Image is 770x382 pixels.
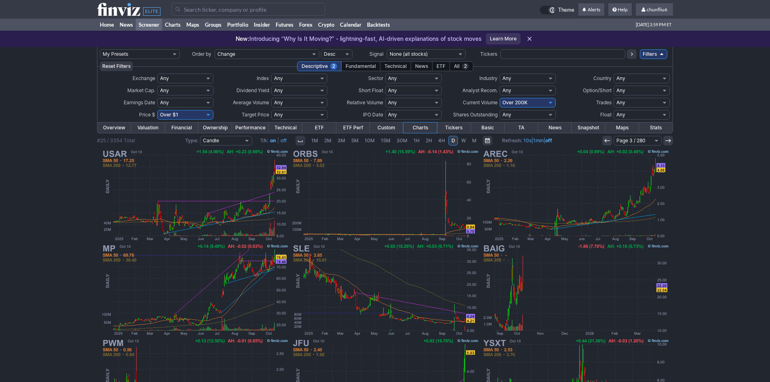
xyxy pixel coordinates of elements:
span: 1M [311,137,318,144]
a: ETF Perf [336,122,370,133]
a: 10s [523,137,532,144]
span: Trades [596,99,612,106]
span: Average Volume [233,99,269,106]
span: Current Volume [463,99,498,106]
a: off [545,137,552,144]
p: Introducing “Why Is It Moving?” - lightning-fast, AI-driven explanations of stock moves [236,35,482,43]
a: Backtests [364,19,393,31]
a: on [270,137,276,144]
a: Basic [471,122,504,133]
a: 4H [435,136,448,146]
a: Custom [370,122,403,133]
span: 4H [438,137,445,144]
span: Sector [368,75,383,81]
span: [DATE] 3:59 PM ET [636,19,671,31]
span: M [472,137,477,144]
span: Price $ [139,112,155,118]
span: D [451,137,455,144]
span: 15M [381,137,390,144]
span: 10M [365,137,375,144]
a: Learn More [486,33,521,44]
a: Futures [273,19,296,31]
span: Tickers [480,51,497,57]
a: Theme [540,6,574,15]
a: Snapshot [572,122,605,133]
span: 2 [462,63,469,70]
span: Target Price [242,112,269,118]
b: Refresh: [502,137,522,144]
a: Ownership [198,122,232,133]
span: Earnings Date [124,99,155,106]
a: M [469,136,479,146]
a: 1min [533,137,544,144]
span: New: [236,35,249,42]
span: Relative Volume [347,99,383,106]
a: Crypto [315,19,337,31]
button: Interval [295,136,305,146]
a: chunfliu6 [636,3,673,16]
button: Range [483,136,492,146]
a: Charts [403,122,437,133]
img: AREC - American Resources Corporation - Stock Price Chart [481,148,670,243]
input: Search [171,3,325,16]
a: 3M [335,136,348,146]
span: Exchange [133,75,155,81]
img: USAR - USA Rare Earth Inc - Stock Price Chart [100,148,289,243]
a: Insider [251,19,273,31]
span: Short Float [359,87,383,93]
a: 30M [394,136,410,146]
a: Calendar [337,19,364,31]
span: Shares Outstanding [453,112,498,118]
img: ORBS - Eightco Holdings Inc - Stock Price Chart [291,148,480,243]
button: Reset Filters [100,61,133,71]
span: Theme [558,6,574,15]
a: Valuation [131,122,165,133]
span: Signal [369,51,384,57]
span: 5M [351,137,359,144]
a: News [117,19,136,31]
a: Tickers [437,122,470,133]
img: BAIG - Leverage Shares 2X Long BBAI Daily ETF - Stock Price Chart [481,243,670,337]
a: Charts [162,19,184,31]
a: 5M [348,136,361,146]
div: Fundamental [341,61,380,71]
span: 30M [397,137,407,144]
span: 2H [426,137,432,144]
a: 1M [308,136,321,146]
span: IPO Date [363,112,383,118]
img: MP - MP Materials Corporation - Stock Price Chart [100,243,289,337]
a: Filters [640,49,667,59]
div: News [411,61,432,71]
span: 2 [330,63,337,70]
b: TA: [260,137,268,144]
a: Overview [97,122,131,133]
a: D [448,136,458,146]
a: W [458,136,469,146]
b: Type: [185,137,198,144]
div: All [449,61,473,71]
span: Index [257,75,269,81]
a: Help [608,3,632,16]
a: 10M [362,136,378,146]
a: Stats [639,122,673,133]
a: Maps [184,19,202,31]
span: Country [593,75,612,81]
span: Market Cap. [127,87,155,93]
span: Dividend Yield [236,87,269,93]
a: Forex [296,19,315,31]
div: ETF [432,61,450,71]
a: Performance [232,122,269,133]
span: Float [600,112,612,118]
a: ETF [302,122,336,133]
a: TA [504,122,538,133]
span: 3M [338,137,345,144]
img: SLE - Super League Enterprise Inc - Stock Price Chart [291,243,480,337]
a: 2M [321,136,334,146]
div: Descriptive [297,61,342,71]
span: | | [502,137,552,145]
a: off [281,137,287,144]
span: 2M [324,137,331,144]
a: Alerts [578,3,604,16]
span: 1H [413,137,420,144]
